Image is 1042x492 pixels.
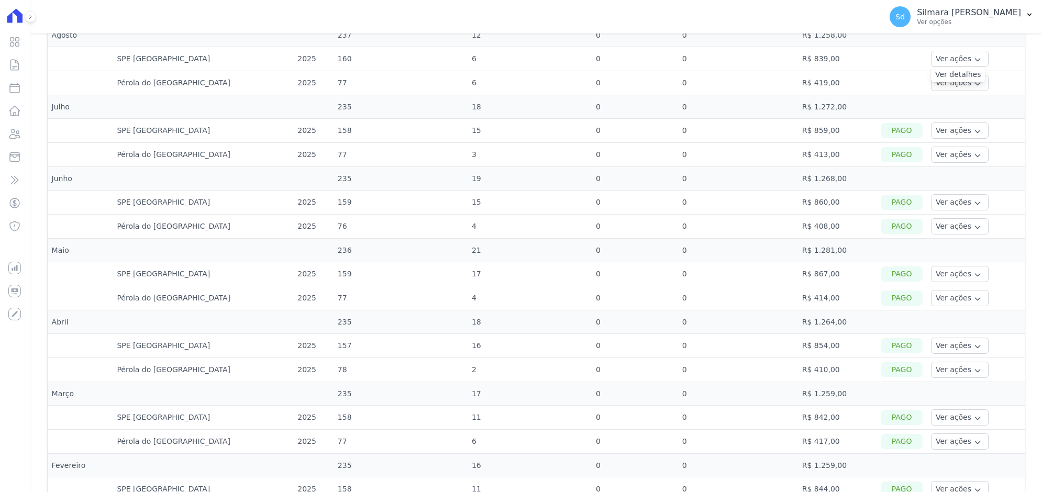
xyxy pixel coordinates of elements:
[592,382,678,406] td: 0
[798,430,877,454] td: R$ 417,00
[334,215,468,239] td: 76
[468,71,592,95] td: 6
[678,143,798,167] td: 0
[293,71,334,95] td: 2025
[468,143,592,167] td: 3
[678,310,798,334] td: 0
[468,310,592,334] td: 18
[48,382,113,406] td: Março
[678,286,798,310] td: 0
[881,195,923,210] div: Pago
[931,194,989,210] button: Ver ações
[678,71,798,95] td: 0
[931,218,989,234] button: Ver ações
[881,290,923,306] div: Pago
[113,262,293,286] td: SPE [GEOGRAPHIC_DATA]
[334,239,468,262] td: 236
[881,362,923,377] div: Pago
[293,262,334,286] td: 2025
[931,147,989,163] button: Ver ações
[334,358,468,382] td: 78
[468,382,592,406] td: 17
[293,358,334,382] td: 2025
[592,430,678,454] td: 0
[931,338,989,354] button: Ver ações
[334,406,468,430] td: 158
[293,215,334,239] td: 2025
[678,24,798,47] td: 0
[931,266,989,282] button: Ver ações
[113,286,293,310] td: Pérola do [GEOGRAPHIC_DATA]
[798,191,877,215] td: R$ 860,00
[48,167,113,191] td: Junho
[881,123,923,138] div: Pago
[468,47,592,71] td: 6
[468,262,592,286] td: 17
[678,239,798,262] td: 0
[48,24,113,47] td: Agosto
[881,219,923,234] div: Pago
[592,47,678,71] td: 0
[678,191,798,215] td: 0
[917,7,1021,18] p: Silmara [PERSON_NAME]
[678,406,798,430] td: 0
[798,119,877,143] td: R$ 859,00
[334,71,468,95] td: 77
[468,286,592,310] td: 4
[334,47,468,71] td: 160
[468,334,592,358] td: 16
[334,454,468,477] td: 235
[592,286,678,310] td: 0
[798,71,877,95] td: R$ 419,00
[798,47,877,71] td: R$ 839,00
[881,2,1042,31] button: Sd Silmara [PERSON_NAME] Ver opções
[881,338,923,353] div: Pago
[293,191,334,215] td: 2025
[798,358,877,382] td: R$ 410,00
[293,406,334,430] td: 2025
[798,382,877,406] td: R$ 1.259,00
[334,143,468,167] td: 77
[931,51,989,67] button: Ver ações
[113,47,293,71] td: SPE [GEOGRAPHIC_DATA]
[468,454,592,477] td: 16
[468,95,592,119] td: 18
[113,119,293,143] td: SPE [GEOGRAPHIC_DATA]
[113,334,293,358] td: SPE [GEOGRAPHIC_DATA]
[881,410,923,425] div: Pago
[931,122,989,139] button: Ver ações
[293,334,334,358] td: 2025
[468,215,592,239] td: 4
[592,167,678,191] td: 0
[895,13,905,20] span: Sd
[334,286,468,310] td: 77
[798,167,877,191] td: R$ 1.268,00
[334,167,468,191] td: 235
[468,406,592,430] td: 11
[592,215,678,239] td: 0
[931,290,989,306] button: Ver ações
[798,24,877,47] td: R$ 1.258,00
[468,430,592,454] td: 6
[113,215,293,239] td: Pérola do [GEOGRAPHIC_DATA]
[931,433,989,450] button: Ver ações
[798,262,877,286] td: R$ 867,00
[798,406,877,430] td: R$ 842,00
[334,24,468,47] td: 237
[113,71,293,95] td: Pérola do [GEOGRAPHIC_DATA]
[798,334,877,358] td: R$ 854,00
[678,119,798,143] td: 0
[678,430,798,454] td: 0
[334,382,468,406] td: 235
[592,454,678,477] td: 0
[931,409,989,426] button: Ver ações
[592,119,678,143] td: 0
[678,167,798,191] td: 0
[48,454,113,477] td: Fevereiro
[678,262,798,286] td: 0
[678,358,798,382] td: 0
[935,69,981,80] a: Ver detalhes
[678,334,798,358] td: 0
[917,18,1021,26] p: Ver opções
[293,286,334,310] td: 2025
